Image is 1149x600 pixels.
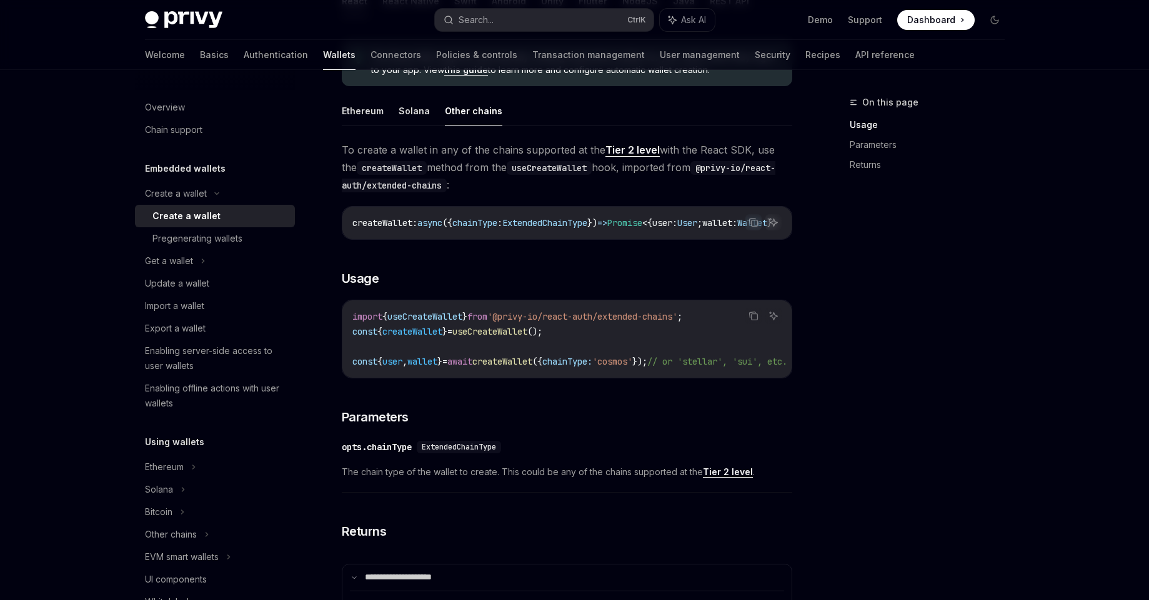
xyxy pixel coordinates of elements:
[200,40,229,70] a: Basics
[542,356,592,367] span: chainType:
[459,12,494,27] div: Search...
[702,217,732,229] span: wallet
[145,298,204,313] div: Import a wallet
[382,356,402,367] span: user
[737,217,767,229] span: Wallet
[502,217,587,229] span: ExtendedChainType
[862,95,918,110] span: On this page
[642,217,647,229] span: <
[677,311,682,322] span: ;
[532,356,542,367] span: ({
[145,40,185,70] a: Welcome
[145,549,219,564] div: EVM smart wallets
[850,155,1015,175] a: Returns
[985,10,1005,30] button: Toggle dark mode
[145,161,226,176] h5: Embedded wallets
[342,141,792,194] span: To create a wallet in any of the chains supported at the with the React SDK, use the method from ...
[342,408,409,426] span: Parameters
[352,311,382,322] span: import
[462,311,467,322] span: }
[627,15,646,25] span: Ctrl K
[592,356,632,367] span: 'cosmos'
[437,356,442,367] span: }
[452,217,497,229] span: chainType
[697,217,702,229] span: ;
[145,100,185,115] div: Overview
[342,523,387,540] span: Returns
[765,214,782,230] button: Ask AI
[152,209,221,224] div: Create a wallet
[855,40,915,70] a: API reference
[135,295,295,317] a: Import a wallet
[677,217,697,229] span: User
[672,217,677,229] span: :
[352,217,412,229] span: createWallet
[632,356,647,367] span: });
[467,311,487,322] span: from
[342,270,379,287] span: Usage
[507,161,592,175] code: useCreateWallet
[452,326,527,337] span: useCreateWallet
[497,217,502,229] span: :
[135,205,295,227] a: Create a wallet
[387,311,462,322] span: useCreateWallet
[152,231,242,246] div: Pregenerating wallets
[907,14,955,26] span: Dashboard
[412,217,417,229] span: :
[135,317,295,340] a: Export a wallet
[399,96,430,125] button: Solana
[597,217,607,229] span: =>
[145,527,197,542] div: Other chains
[407,356,437,367] span: wallet
[145,186,207,201] div: Create a wallet
[145,381,287,411] div: Enabling offline actions with user wallets
[442,326,447,337] span: }
[135,340,295,377] a: Enabling server-side access to user wallets
[342,96,384,125] button: Ethereum
[145,253,193,268] div: Get a wallet
[145,572,207,587] div: UI components
[703,466,753,478] a: Tier 2 level
[765,308,782,324] button: Ask AI
[382,311,387,322] span: {
[605,144,660,157] a: Tier 2 level
[145,482,173,497] div: Solana
[417,217,442,229] span: async
[848,14,882,26] a: Support
[377,326,382,337] span: {
[681,14,706,26] span: Ask AI
[145,435,204,450] h5: Using wallets
[647,356,787,367] span: // or 'stellar', 'sui', etc.
[660,40,740,70] a: User management
[135,227,295,250] a: Pregenerating wallets
[145,504,172,519] div: Bitcoin
[145,321,206,336] div: Export a wallet
[357,161,427,175] code: createWallet
[660,9,715,31] button: Ask AI
[135,568,295,591] a: UI components
[342,465,792,480] span: The chain type of the wallet to create. This could be any of the chains supported at the .
[402,356,407,367] span: ,
[442,217,452,229] span: ({
[647,217,652,229] span: {
[371,40,421,70] a: Connectors
[135,119,295,141] a: Chain support
[145,460,184,475] div: Ethereum
[897,10,975,30] a: Dashboard
[342,441,412,453] div: opts.chainType
[145,276,209,291] div: Update a wallet
[487,311,677,322] span: '@privy-io/react-auth/extended-chains'
[745,308,762,324] button: Copy the contents from the code block
[145,343,287,373] div: Enabling server-side access to user wallets
[447,326,452,337] span: =
[607,217,642,229] span: Promise
[435,9,654,31] button: Search...CtrlK
[352,326,377,337] span: const
[145,122,202,137] div: Chain support
[145,11,222,29] img: dark logo
[422,442,496,452] span: ExtendedChainType
[805,40,840,70] a: Recipes
[527,326,542,337] span: ();
[652,217,672,229] span: user
[244,40,308,70] a: Authentication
